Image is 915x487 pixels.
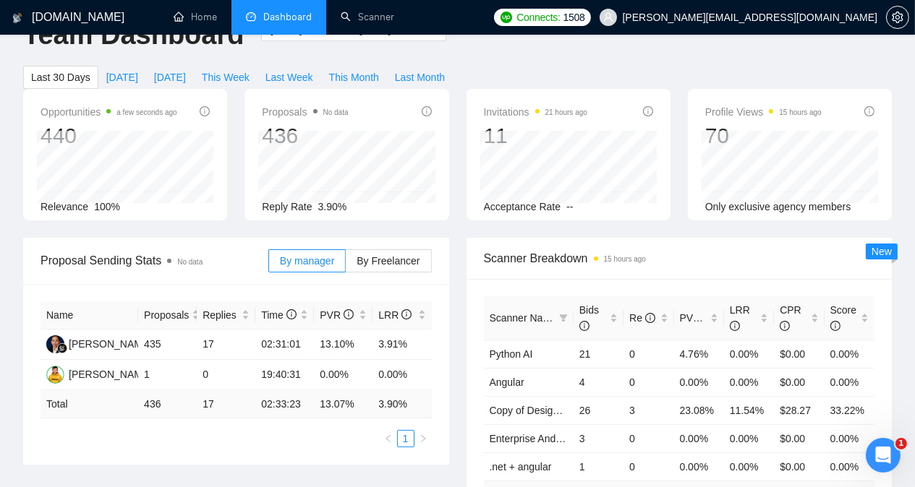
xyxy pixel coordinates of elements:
[559,314,568,322] span: filter
[263,11,312,23] span: Dashboard
[825,368,874,396] td: 0.00%
[864,106,874,116] span: info-circle
[41,390,138,418] td: Total
[395,69,445,85] span: Last Month
[490,433,573,444] a: Enterprise Android
[138,301,197,329] th: Proposals
[574,424,624,452] td: 3
[830,321,840,331] span: info-circle
[246,12,256,22] span: dashboard
[780,304,801,332] span: CPR
[724,368,774,396] td: 0.00%
[624,368,673,396] td: 0
[12,7,22,30] img: logo
[674,396,724,424] td: 23.08%
[94,201,120,212] span: 100%
[262,201,312,212] span: Reply Rate
[258,66,321,89] button: Last Week
[674,424,724,452] td: 0.00%
[174,11,217,23] a: homeHome
[705,103,822,121] span: Profile Views
[138,360,197,390] td: 1
[886,12,909,23] a: setting
[255,390,314,418] td: 02:33:23
[314,360,373,390] td: 0.00%
[197,390,255,418] td: 17
[138,390,197,418] td: 436
[261,309,296,321] span: Time
[286,309,297,319] span: info-circle
[197,301,255,329] th: Replies
[262,122,348,150] div: 436
[323,108,349,116] span: No data
[98,66,146,89] button: [DATE]
[203,307,239,323] span: Replies
[69,366,152,382] div: [PERSON_NAME]
[197,329,255,360] td: 17
[624,424,673,452] td: 0
[41,122,177,150] div: 440
[414,430,432,447] button: right
[262,103,348,121] span: Proposals
[705,201,851,212] span: Only exclusive agency members
[46,368,152,379] a: AM[PERSON_NAME]
[825,340,874,368] td: 0.00%
[724,396,774,424] td: 11.54%
[730,321,740,331] span: info-circle
[604,255,646,263] time: 15 hours ago
[490,376,524,388] a: Angular
[774,396,824,424] td: $28.27
[825,424,874,452] td: 0.00%
[344,309,354,319] span: info-circle
[774,340,824,368] td: $0.00
[373,360,431,390] td: 0.00%
[321,66,387,89] button: This Month
[398,431,414,447] a: 1
[484,103,587,121] span: Invitations
[255,329,314,360] td: 02:31:01
[624,452,673,480] td: 0
[886,6,909,29] button: setting
[378,309,412,321] span: LRR
[41,301,138,329] th: Name
[373,390,431,418] td: 3.90 %
[255,360,314,390] td: 19:40:31
[545,108,587,116] time: 21 hours ago
[624,396,673,424] td: 3
[41,251,268,270] span: Proposal Sending Stats
[574,340,624,368] td: 21
[202,69,250,85] span: This Week
[574,452,624,480] td: 1
[422,106,432,116] span: info-circle
[46,335,64,353] img: AD
[643,106,653,116] span: info-circle
[490,312,557,324] span: Scanner Name
[674,452,724,480] td: 0.00%
[490,405,684,416] a: Copy of Design US [GEOGRAPHIC_DATA]
[318,201,347,212] span: 3.90%
[197,360,255,390] td: 0
[46,337,152,349] a: AD[PERSON_NAME]
[866,438,901,473] iframe: Intercom live chat
[57,343,67,353] img: gigradar-bm.png
[265,69,313,85] span: Last Week
[563,9,585,25] span: 1508
[724,424,774,452] td: 0.00%
[484,122,587,150] div: 11
[887,12,908,23] span: setting
[484,249,875,267] span: Scanner Breakdown
[680,312,714,324] span: PVR
[69,336,152,352] div: [PERSON_NAME]
[387,66,453,89] button: Last Month
[579,321,590,331] span: info-circle
[154,69,186,85] span: [DATE]
[194,66,258,89] button: This Week
[380,430,397,447] button: left
[419,434,427,443] span: right
[341,11,394,23] a: searchScanner
[724,452,774,480] td: 0.00%
[146,66,194,89] button: [DATE]
[724,340,774,368] td: 0.00%
[357,255,420,267] span: By Freelancer
[329,69,379,85] span: This Month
